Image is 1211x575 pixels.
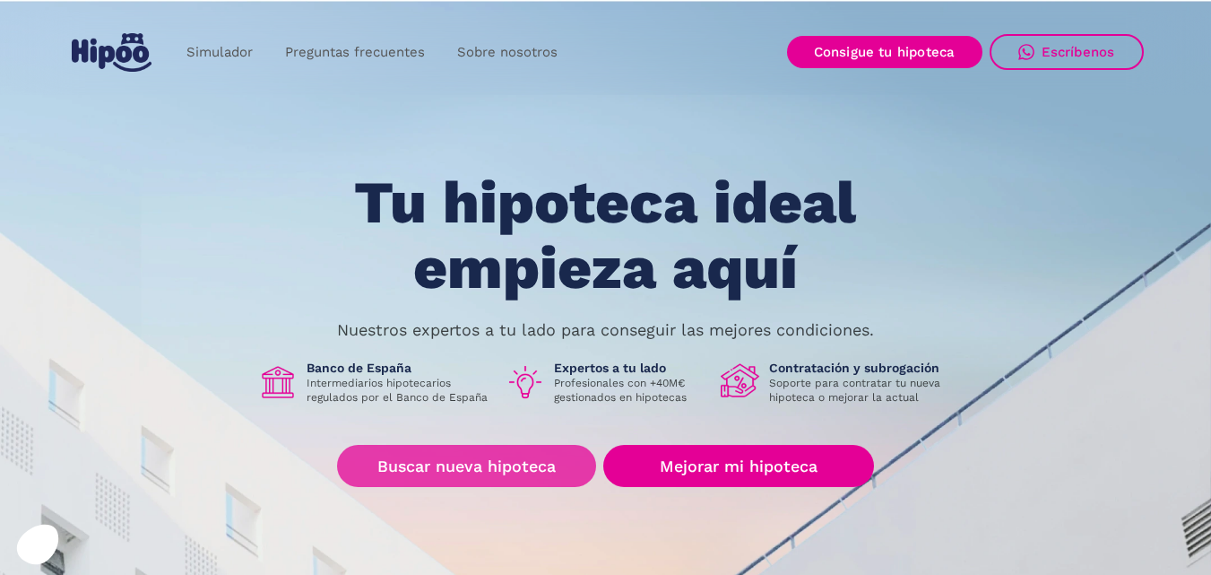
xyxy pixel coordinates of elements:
a: Escríbenos [990,34,1144,70]
a: Buscar nueva hipoteca [337,445,596,487]
font: Soporte para contratar tu nueva hipoteca o mejorar la actual [769,377,940,404]
font: Escríbenos [1042,44,1115,60]
font: Tu hipoteca ideal empieza aquí [354,168,856,302]
font: Buscar nueva hipoteca [377,457,556,475]
a: hogar [68,26,156,79]
font: Intermediarios hipotecarios regulados por el Banco de España [307,377,488,404]
a: Mejorar mi hipoteca [603,445,873,487]
a: Sobre nosotros [441,35,574,70]
font: Simulador [186,44,253,60]
font: Mejorar mi hipoteca [660,457,817,475]
font: Contratación y subrogación [769,361,939,375]
font: Profesionales con +40M€ gestionados en hipotecas [554,377,687,404]
font: Nuestros expertos a tu lado para conseguir las mejores condiciones. [337,320,874,339]
a: Simulador [170,35,269,70]
a: Consigue tu hipoteca [787,36,982,68]
font: Consigue tu hipoteca [814,44,956,60]
font: Sobre nosotros [457,44,558,60]
a: Preguntas frecuentes [269,35,441,70]
font: Banco de España [307,361,411,375]
font: Preguntas frecuentes [285,44,425,60]
font: Expertos a tu lado [554,361,666,375]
